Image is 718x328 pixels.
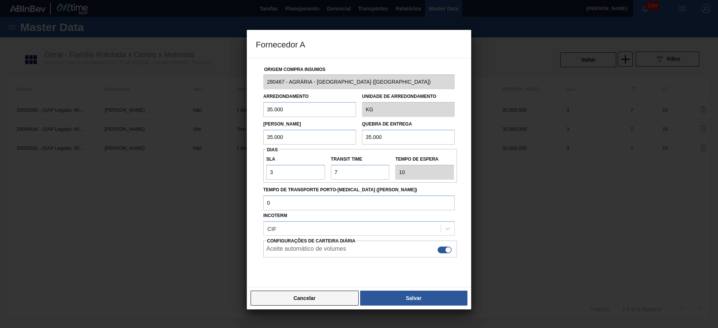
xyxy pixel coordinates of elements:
label: Tempo de Transporte Porto-[MEDICAL_DATA] ([PERSON_NAME]) [263,185,455,195]
label: Transit Time [331,154,390,165]
label: Unidade de arredondamento [362,91,455,102]
span: Dias [267,147,278,152]
button: Cancelar [251,291,359,306]
label: Incoterm [263,213,287,218]
label: Quebra de entrega [362,121,412,127]
label: [PERSON_NAME] [263,121,301,127]
div: Essa configuração habilita a criação automática de composição de carga do lado do fornecedor caso... [263,236,455,257]
label: SLA [266,154,325,165]
div: CIF [267,225,276,232]
label: Aceite automático de volumes [266,245,346,254]
h3: Fornecedor A [247,30,471,58]
label: Arredondamento [263,94,309,99]
label: Tempo de espera [395,154,454,165]
label: Origem Compra Insumos [264,67,325,72]
button: Salvar [360,291,467,306]
span: Configurações de Carteira Diária [267,238,355,244]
